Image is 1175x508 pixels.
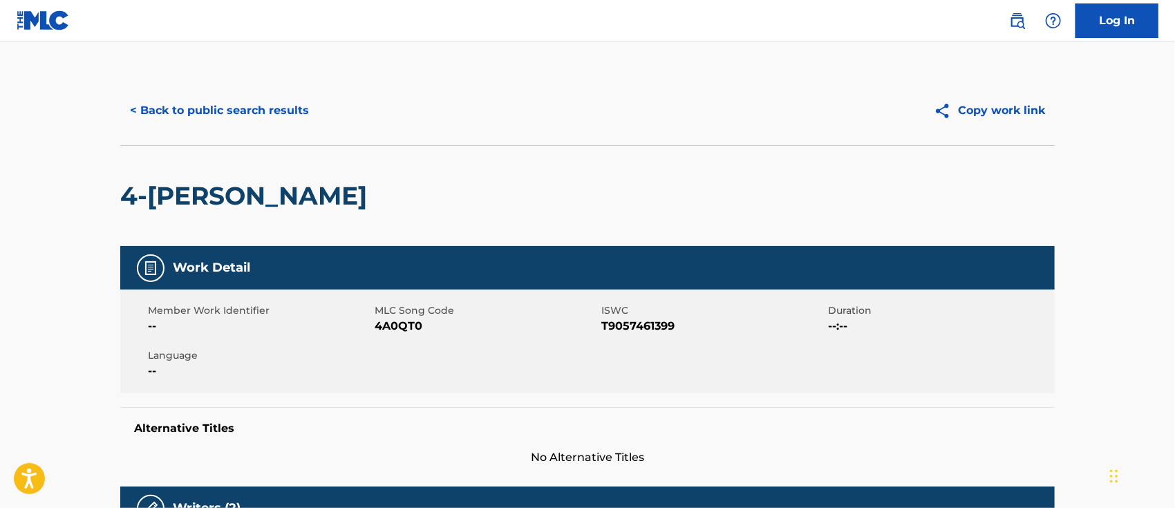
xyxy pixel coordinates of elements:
h5: Work Detail [173,260,250,276]
span: -- [148,363,371,379]
iframe: Chat Widget [1106,442,1175,508]
img: MLC Logo [17,10,70,30]
span: No Alternative Titles [120,449,1055,466]
h2: 4-[PERSON_NAME] [120,180,374,211]
span: --:-- [828,318,1051,335]
span: -- [148,318,371,335]
span: Language [148,348,371,363]
img: Work Detail [142,260,159,276]
div: Drag [1110,455,1118,497]
span: T9057461399 [601,318,825,335]
span: ISWC [601,303,825,318]
img: help [1045,12,1062,29]
span: 4A0QT0 [375,318,598,335]
img: search [1009,12,1026,29]
span: Member Work Identifier [148,303,371,318]
span: MLC Song Code [375,303,598,318]
div: Help [1040,7,1067,35]
span: Duration [828,303,1051,318]
button: Copy work link [924,93,1055,128]
button: < Back to public search results [120,93,319,128]
a: Public Search [1004,7,1031,35]
img: Copy work link [934,102,958,120]
a: Log In [1075,3,1158,38]
h5: Alternative Titles [134,422,1041,435]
